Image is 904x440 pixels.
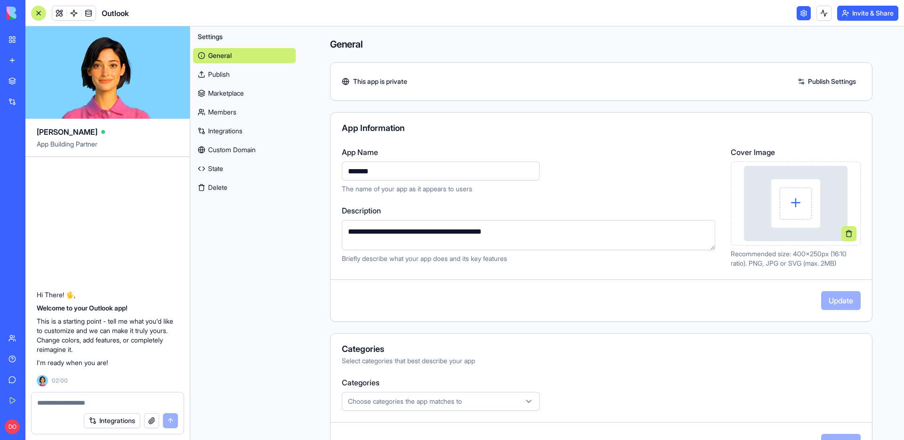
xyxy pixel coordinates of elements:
[342,147,719,158] label: App Name
[353,77,407,86] span: This app is private
[193,161,296,176] a: State
[193,86,296,101] a: Marketplace
[342,254,719,263] p: Briefly describe what your app does and its key features
[52,377,68,384] span: 02:00
[193,29,296,44] button: Settings
[37,139,178,156] span: App Building Partner
[837,6,898,21] button: Invite & Share
[193,123,296,139] a: Integrations
[793,74,861,89] a: Publish Settings
[37,126,97,138] span: [PERSON_NAME]
[731,249,861,268] p: Recommended size: 400x250px (16:10 ratio). PNG, JPG or SVG (max. 2MB)
[342,184,719,194] p: The name of your app as it appears to users
[198,32,223,41] span: Settings
[37,375,48,386] img: Ella_00000_wcx2te.png
[37,290,178,300] p: Hi There! 🖐️,
[342,124,861,132] div: App Information
[744,166,848,241] img: Preview
[102,8,129,19] span: Outlook
[7,7,65,20] img: logo
[731,147,861,158] label: Cover Image
[342,377,861,388] label: Categories
[193,105,296,120] a: Members
[342,205,719,216] label: Description
[5,419,20,434] span: DO
[37,304,128,312] strong: Welcome to your Outlook app!
[330,38,872,51] h4: General
[37,317,178,354] p: This is a starting point - tell me what you'd like to customize and we can make it truly yours. C...
[342,392,540,411] button: Choose categories the app matches to
[342,345,861,353] div: Categories
[348,397,462,406] span: Choose categories the app matches to
[193,142,296,157] a: Custom Domain
[193,48,296,63] a: General
[193,180,296,195] button: Delete
[84,413,140,428] button: Integrations
[193,67,296,82] a: Publish
[37,358,178,367] p: I'm ready when you are!
[342,356,861,366] div: Select categories that best describe your app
